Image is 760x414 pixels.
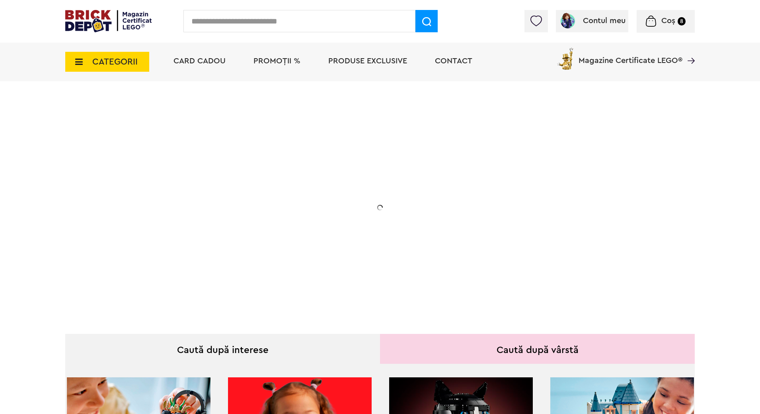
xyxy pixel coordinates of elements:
div: Caută după interese [65,334,380,364]
a: Contul meu [559,17,626,25]
a: PROMOȚII % [253,57,300,65]
h2: La două seturi LEGO de adulți achiziționate din selecție! În perioada 12 - [DATE]! [122,197,281,231]
div: Explorează [122,249,281,259]
span: Magazine Certificate LEGO® [579,46,682,65]
span: Contul meu [583,17,626,25]
span: Coș [661,17,675,25]
div: Caută după vârstă [380,334,695,364]
span: CATEGORII [92,57,138,66]
a: Produse exclusive [328,57,407,65]
a: Magazine Certificate LEGO® [682,46,695,54]
small: 8 [678,17,686,26]
a: Card Cadou [173,57,226,65]
a: Contact [435,57,472,65]
h1: 20% Reducere! [122,161,281,189]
